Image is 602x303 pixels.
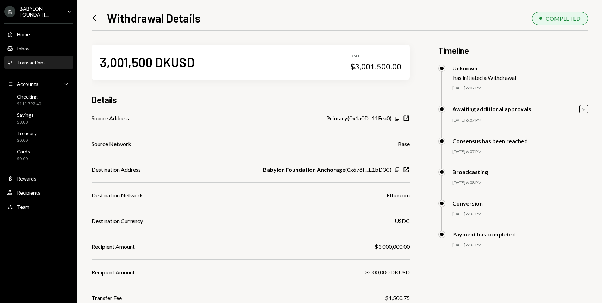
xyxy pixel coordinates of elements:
a: Inbox [4,42,73,55]
div: Accounts [17,81,38,87]
div: $0.00 [17,156,30,162]
a: Transactions [4,56,73,69]
div: Team [17,204,29,210]
div: COMPLETED [546,15,581,22]
div: $0.00 [17,119,34,125]
b: Babylon Foundation Anchorage [263,165,345,174]
div: Destination Currency [92,217,143,225]
div: B [4,6,15,17]
div: BABYLON FOUNDATI... [20,6,61,18]
div: Rewards [17,176,36,182]
div: Checking [17,94,41,100]
a: Rewards [4,172,73,185]
h1: Withdrawal Details [107,11,200,25]
div: has initiated a Withdrawal [453,74,516,81]
div: Transfer Fee [92,294,122,302]
h3: Timeline [438,45,588,56]
a: Cards$0.00 [4,146,73,163]
div: Destination Network [92,191,143,200]
div: [DATE] 6:33 PM [452,211,588,217]
div: Cards [17,149,30,154]
a: Recipients [4,186,73,199]
div: Transactions [17,59,46,65]
a: Checking$115,792.40 [4,91,73,108]
a: Savings$0.00 [4,110,73,127]
div: [DATE] 6:07 PM [452,85,588,91]
div: Recipient Amount [92,268,135,277]
div: Savings [17,112,34,118]
div: $0.00 [17,138,37,144]
b: Primary [326,114,347,122]
div: ( 0x1a0D...11Fea0 ) [326,114,391,122]
h3: Details [92,94,117,106]
div: Home [17,31,30,37]
div: $115,792.40 [17,101,41,107]
div: Inbox [17,45,30,51]
div: 3,000,000 DKUSD [365,268,410,277]
a: Treasury$0.00 [4,128,73,145]
div: 3,001,500 DKUSD [100,54,195,70]
div: Payment has completed [452,231,516,238]
div: ( 0x676F...E1bD3C ) [263,165,391,174]
div: [DATE] 6:07 PM [452,118,588,124]
a: Team [4,200,73,213]
div: Destination Address [92,165,141,174]
div: USDC [395,217,410,225]
a: Accounts [4,77,73,90]
div: [DATE] 6:07 PM [452,149,588,155]
div: $3,000,000.00 [375,242,410,251]
div: [DATE] 6:33 PM [452,242,588,248]
div: Unknown [452,65,516,71]
div: Consensus has been reached [452,138,528,144]
div: Ethereum [387,191,410,200]
div: Recipients [17,190,40,196]
div: Awaiting additional approvals [452,106,531,112]
a: Home [4,28,73,40]
div: [DATE] 6:08 PM [452,180,588,186]
div: $1,500.75 [385,294,410,302]
div: Broadcasting [452,169,488,175]
div: $3,001,500.00 [350,62,401,71]
div: Source Address [92,114,129,122]
div: USD [350,53,401,59]
div: Recipient Amount [92,242,135,251]
div: Conversion [452,200,483,207]
div: Base [398,140,410,148]
div: Treasury [17,130,37,136]
div: Source Network [92,140,131,148]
